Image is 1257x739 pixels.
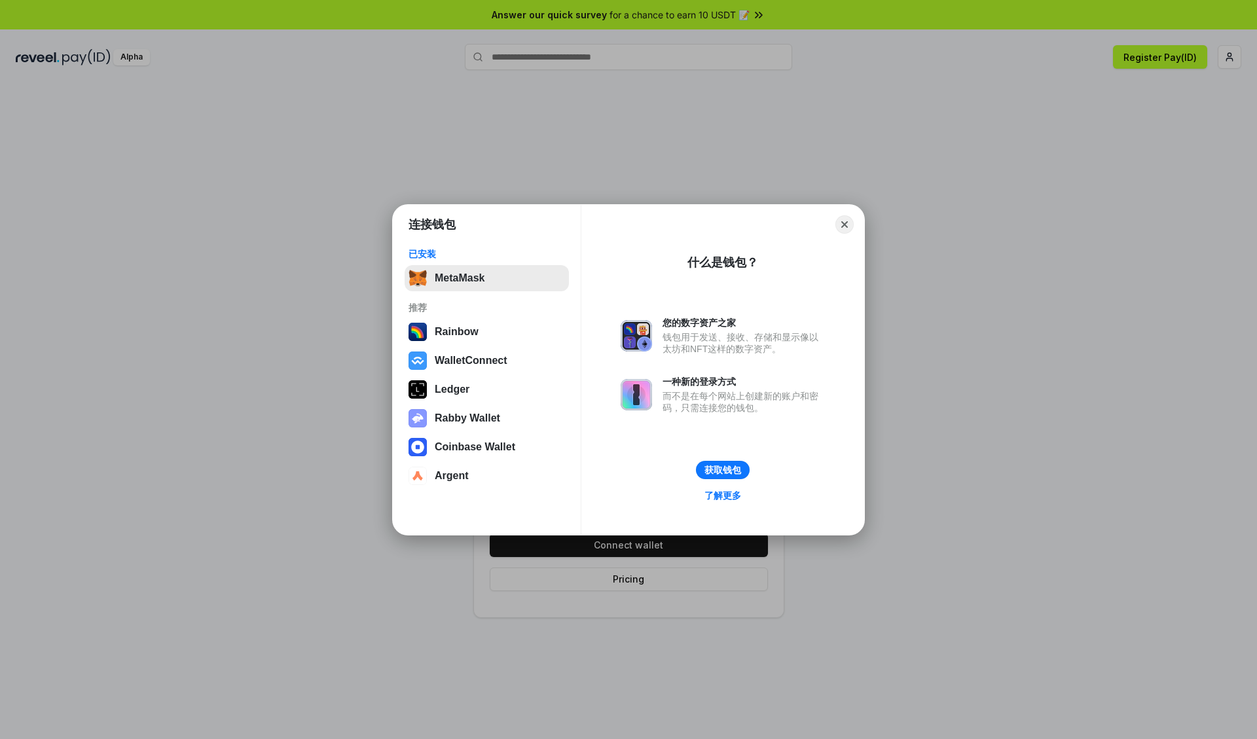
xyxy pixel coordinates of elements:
[663,390,825,414] div: 而不是在每个网站上创建新的账户和密码，只需连接您的钱包。
[435,384,469,395] div: Ledger
[405,348,569,374] button: WalletConnect
[687,255,758,270] div: 什么是钱包？
[697,487,749,504] a: 了解更多
[409,380,427,399] img: svg+xml,%3Csvg%20xmlns%3D%22http%3A%2F%2Fwww.w3.org%2F2000%2Fsvg%22%20width%3D%2228%22%20height%3...
[704,490,741,501] div: 了解更多
[409,467,427,485] img: svg+xml,%3Csvg%20width%3D%2228%22%20height%3D%2228%22%20viewBox%3D%220%200%2028%2028%22%20fill%3D...
[835,215,854,234] button: Close
[409,302,565,314] div: 推荐
[409,323,427,341] img: svg+xml,%3Csvg%20width%3D%22120%22%20height%3D%22120%22%20viewBox%3D%220%200%20120%20120%22%20fil...
[663,317,825,329] div: 您的数字资产之家
[405,319,569,345] button: Rainbow
[405,376,569,403] button: Ledger
[409,409,427,427] img: svg+xml,%3Csvg%20xmlns%3D%22http%3A%2F%2Fwww.w3.org%2F2000%2Fsvg%22%20fill%3D%22none%22%20viewBox...
[409,438,427,456] img: svg+xml,%3Csvg%20width%3D%2228%22%20height%3D%2228%22%20viewBox%3D%220%200%2028%2028%22%20fill%3D...
[663,331,825,355] div: 钱包用于发送、接收、存储和显示像以太坊和NFT这样的数字资产。
[405,463,569,489] button: Argent
[435,326,479,338] div: Rainbow
[435,412,500,424] div: Rabby Wallet
[435,441,515,453] div: Coinbase Wallet
[409,351,427,370] img: svg+xml,%3Csvg%20width%3D%2228%22%20height%3D%2228%22%20viewBox%3D%220%200%2028%2028%22%20fill%3D...
[405,434,569,460] button: Coinbase Wallet
[621,320,652,351] img: svg+xml,%3Csvg%20xmlns%3D%22http%3A%2F%2Fwww.w3.org%2F2000%2Fsvg%22%20fill%3D%22none%22%20viewBox...
[621,379,652,410] img: svg+xml,%3Csvg%20xmlns%3D%22http%3A%2F%2Fwww.w3.org%2F2000%2Fsvg%22%20fill%3D%22none%22%20viewBox...
[704,464,741,476] div: 获取钱包
[663,376,825,388] div: 一种新的登录方式
[435,272,484,284] div: MetaMask
[409,248,565,260] div: 已安装
[405,405,569,431] button: Rabby Wallet
[409,269,427,287] img: svg+xml,%3Csvg%20fill%3D%22none%22%20height%3D%2233%22%20viewBox%3D%220%200%2035%2033%22%20width%...
[435,355,507,367] div: WalletConnect
[409,217,456,232] h1: 连接钱包
[405,265,569,291] button: MetaMask
[696,461,750,479] button: 获取钱包
[435,470,469,482] div: Argent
